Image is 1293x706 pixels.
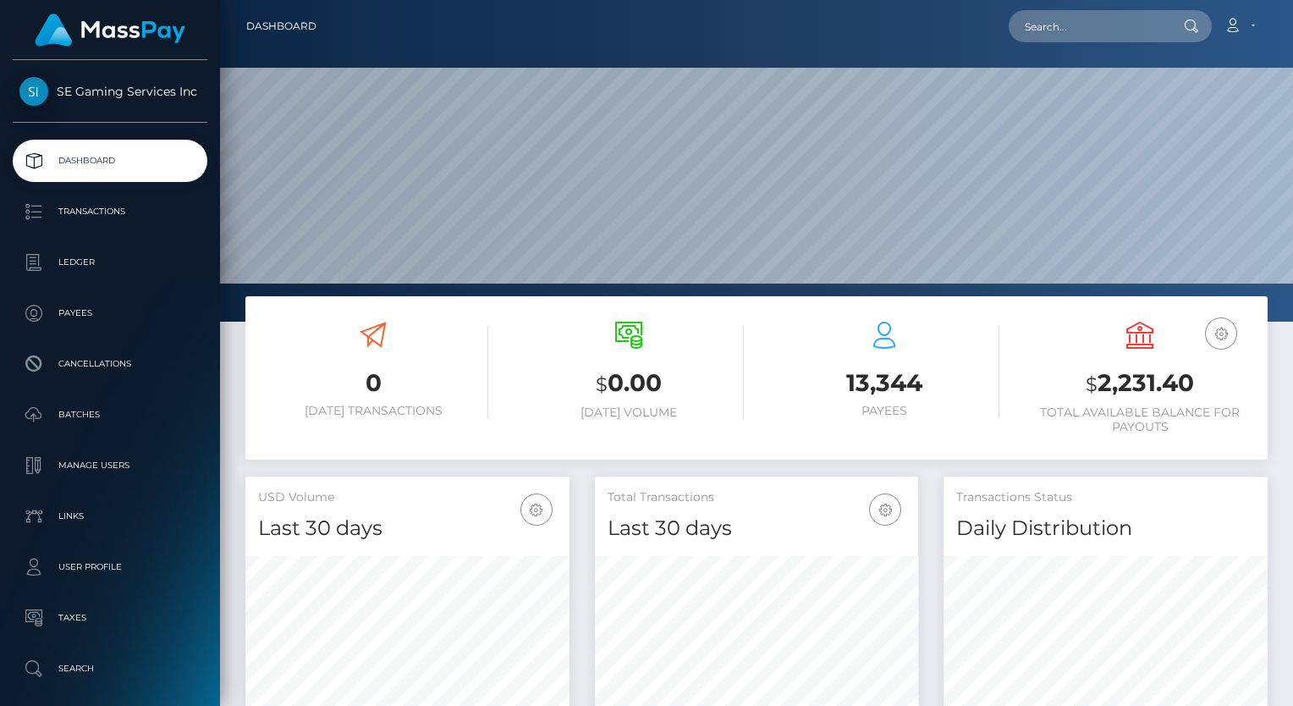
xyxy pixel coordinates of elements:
[1009,10,1168,42] input: Search...
[19,402,201,427] p: Batches
[19,250,201,275] p: Ledger
[19,656,201,681] p: Search
[19,453,201,478] p: Manage Users
[35,14,185,47] img: MassPay Logo
[13,140,207,182] a: Dashboard
[13,546,207,588] a: User Profile
[258,514,557,543] h4: Last 30 days
[19,77,48,106] img: SE Gaming Services Inc
[769,404,999,418] h6: Payees
[608,489,906,506] h5: Total Transactions
[13,292,207,334] a: Payees
[258,367,488,400] h3: 0
[13,648,207,690] a: Search
[956,514,1255,543] h4: Daily Distribution
[769,367,999,400] h3: 13,344
[13,343,207,385] a: Cancellations
[13,597,207,639] a: Taxes
[13,394,207,436] a: Batches
[13,84,207,99] span: SE Gaming Services Inc
[19,199,201,224] p: Transactions
[13,190,207,233] a: Transactions
[13,444,207,487] a: Manage Users
[13,495,207,538] a: Links
[514,367,744,401] h3: 0.00
[19,301,201,326] p: Payees
[19,351,201,377] p: Cancellations
[258,404,488,418] h6: [DATE] Transactions
[19,605,201,631] p: Taxes
[13,241,207,284] a: Ledger
[608,514,906,543] h4: Last 30 days
[246,8,316,44] a: Dashboard
[19,148,201,174] p: Dashboard
[258,489,557,506] h5: USD Volume
[1025,405,1255,434] h6: Total Available Balance for Payouts
[19,504,201,529] p: Links
[514,405,744,420] h6: [DATE] Volume
[596,372,608,396] small: $
[1025,367,1255,401] h3: 2,231.40
[19,554,201,580] p: User Profile
[956,489,1255,506] h5: Transactions Status
[1086,372,1098,396] small: $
